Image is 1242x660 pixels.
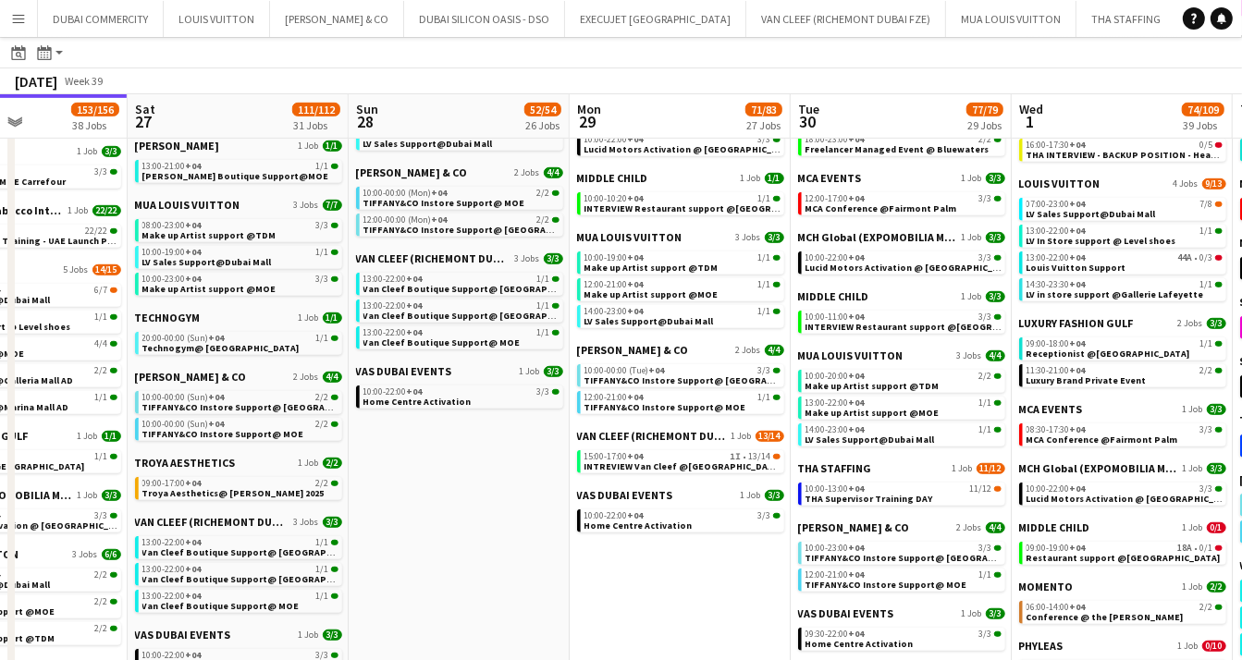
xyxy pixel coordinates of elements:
button: MUA LOUIS VUITTON [946,1,1076,37]
button: EXECUJET [GEOGRAPHIC_DATA] [565,1,746,37]
button: [PERSON_NAME] & CO [270,1,404,37]
button: THA STAFFING [1076,1,1176,37]
button: DUBAI COMMERCITY [38,1,164,37]
div: [DATE] [15,72,57,91]
span: Week 39 [61,74,107,88]
button: LOUIS VUITTON [164,1,270,37]
button: DUBAI SILICON OASIS - DSO [404,1,565,37]
button: VAN CLEEF (RICHEMONT DUBAI FZE) [746,1,946,37]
